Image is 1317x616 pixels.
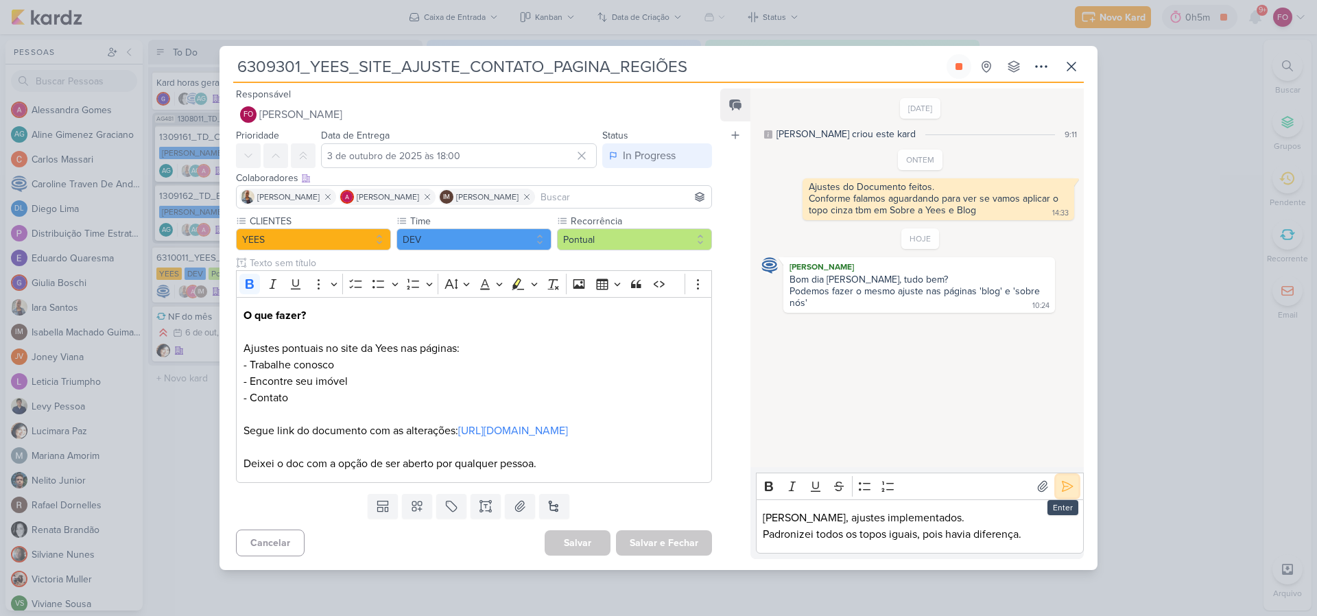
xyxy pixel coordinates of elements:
[456,191,519,203] span: [PERSON_NAME]
[257,191,320,203] span: [PERSON_NAME]
[602,143,712,168] button: In Progress
[321,143,597,168] input: Select a date
[244,309,306,322] strong: O que fazer?
[623,147,676,164] div: In Progress
[236,171,712,185] div: Colaboradores
[340,190,354,204] img: Alessandra Gomes
[602,130,628,141] label: Status
[236,130,279,141] label: Prioridade
[776,127,916,141] div: [PERSON_NAME] criou este kard
[233,54,944,79] input: Kard Sem Título
[809,181,1068,193] div: Ajustes do Documento feitos.
[259,106,342,123] span: [PERSON_NAME]
[790,274,1049,285] div: Bom dia [PERSON_NAME], tudo bem?
[357,191,419,203] span: [PERSON_NAME]
[1032,300,1049,311] div: 10:24
[244,111,253,119] p: FO
[248,214,391,228] label: CLIENTES
[321,130,390,141] label: Data de Entrega
[396,228,551,250] button: DEV
[247,256,712,270] input: Texto sem título
[756,473,1084,499] div: Editor toolbar
[440,190,453,204] div: Isabella Machado Guimarães
[236,102,712,127] button: FO [PERSON_NAME]
[763,526,1076,543] p: Padronizei todos os topos iguais, pois havia diferença.
[236,297,712,483] div: Editor editing area: main
[236,88,291,100] label: Responsável
[240,106,257,123] div: Fabio Oliveira
[241,190,254,204] img: Iara Santos
[409,214,551,228] label: Time
[809,193,1061,216] div: Conforme falamos aguardando para ver se vamos aplicar o topo cinza tbm em Sobre a Yees e Blog
[763,510,1076,526] p: [PERSON_NAME], ajustes implementados.
[236,270,712,297] div: Editor toolbar
[458,424,568,438] a: [URL][DOMAIN_NAME]
[761,257,778,274] img: Caroline Traven De Andrade
[790,285,1043,309] div: Podemos fazer o mesmo ajuste nas páginas 'blog' e 'sobre nós'
[756,499,1084,554] div: Editor editing area: main
[1047,500,1078,515] div: Enter
[569,214,712,228] label: Recorrência
[786,260,1052,274] div: [PERSON_NAME]
[236,228,391,250] button: YEES
[557,228,712,250] button: Pontual
[1052,208,1069,219] div: 14:33
[236,530,305,556] button: Cancelar
[953,61,964,72] div: Parar relógio
[443,194,450,201] p: IM
[538,189,709,205] input: Buscar
[244,307,704,472] p: Ajustes pontuais no site da Yees nas páginas: - Trabalhe conosco - Encontre seu imóvel - Contato ...
[1065,128,1077,141] div: 9:11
